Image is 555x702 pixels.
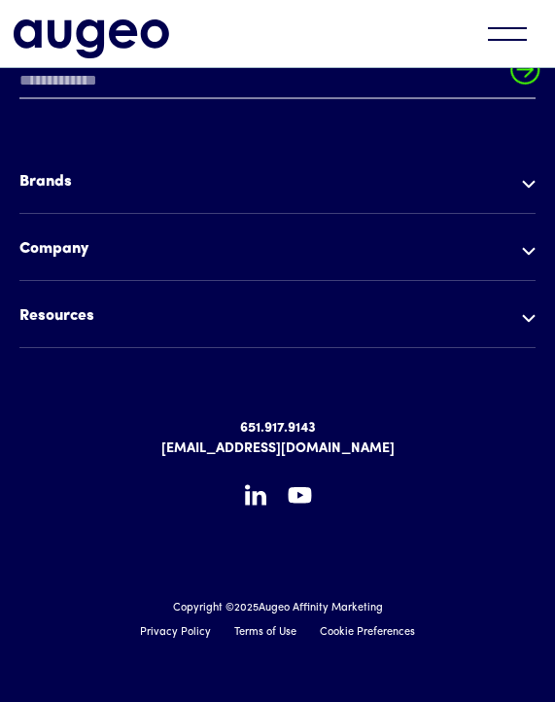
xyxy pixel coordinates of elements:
[19,268,61,307] a: About
[173,601,383,617] div: Copyright © Augeo Affinity Marketing
[19,335,92,374] a: Blog Posts
[19,237,536,261] div: Company
[234,603,259,614] span: 2025
[161,439,395,459] a: [EMAIL_ADDRESS][DOMAIN_NAME]
[522,180,536,189] img: Arrow symbol in white pointing down to indicate an expanded section.
[19,304,536,328] div: Resources
[522,247,536,256] img: Arrow symbol in white pointing down to indicate an expanded section.
[522,314,536,323] img: Arrow symbol in white pointing down to indicate an expanded section.
[140,625,211,642] a: Privacy Policy
[19,170,536,193] div: Brands
[497,50,546,99] input: Submit
[240,418,316,439] a: 651.917.9143
[234,625,296,642] a: Terms of Use
[473,13,541,55] div: menu
[14,19,169,60] a: home
[320,625,415,642] a: Cookie Preferences
[19,201,144,240] a: Augeo Workplace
